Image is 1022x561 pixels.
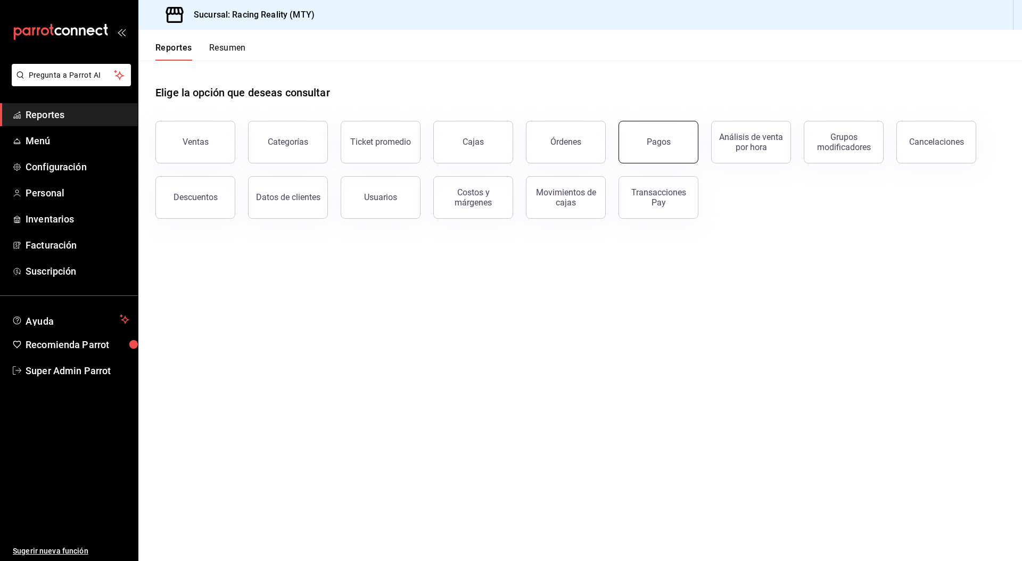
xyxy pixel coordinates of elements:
[26,160,129,174] span: Configuración
[183,137,209,147] div: Ventas
[341,176,421,219] button: Usuarios
[341,121,421,163] button: Ticket promedio
[268,137,308,147] div: Categorías
[625,187,691,208] div: Transacciones Pay
[711,121,791,163] button: Análisis de venta por hora
[433,176,513,219] button: Costos y márgenes
[26,264,129,278] span: Suscripción
[13,546,129,557] span: Sugerir nueva función
[909,137,964,147] div: Cancelaciones
[26,108,129,122] span: Reportes
[117,28,126,36] button: open_drawer_menu
[12,64,131,86] button: Pregunta a Parrot AI
[26,186,129,200] span: Personal
[26,364,129,378] span: Super Admin Parrot
[155,176,235,219] button: Descuentos
[619,176,698,219] button: Transacciones Pay
[29,70,114,81] span: Pregunta a Parrot AI
[526,121,606,163] button: Órdenes
[526,176,606,219] button: Movimientos de cajas
[209,43,246,61] button: Resumen
[463,137,484,147] div: Cajas
[26,212,129,226] span: Inventarios
[550,137,581,147] div: Órdenes
[350,137,411,147] div: Ticket promedio
[811,132,877,152] div: Grupos modificadores
[7,77,131,88] a: Pregunta a Parrot AI
[155,85,330,101] h1: Elige la opción que deseas consultar
[248,176,328,219] button: Datos de clientes
[26,134,129,148] span: Menú
[26,238,129,252] span: Facturación
[619,121,698,163] button: Pagos
[26,313,116,326] span: Ayuda
[174,192,218,202] div: Descuentos
[155,43,192,61] button: Reportes
[364,192,397,202] div: Usuarios
[440,187,506,208] div: Costos y márgenes
[248,121,328,163] button: Categorías
[804,121,884,163] button: Grupos modificadores
[896,121,976,163] button: Cancelaciones
[533,187,599,208] div: Movimientos de cajas
[155,43,246,61] div: navigation tabs
[155,121,235,163] button: Ventas
[185,9,315,21] h3: Sucursal: Racing Reality (MTY)
[647,137,671,147] div: Pagos
[718,132,784,152] div: Análisis de venta por hora
[433,121,513,163] button: Cajas
[26,337,129,352] span: Recomienda Parrot
[256,192,320,202] div: Datos de clientes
